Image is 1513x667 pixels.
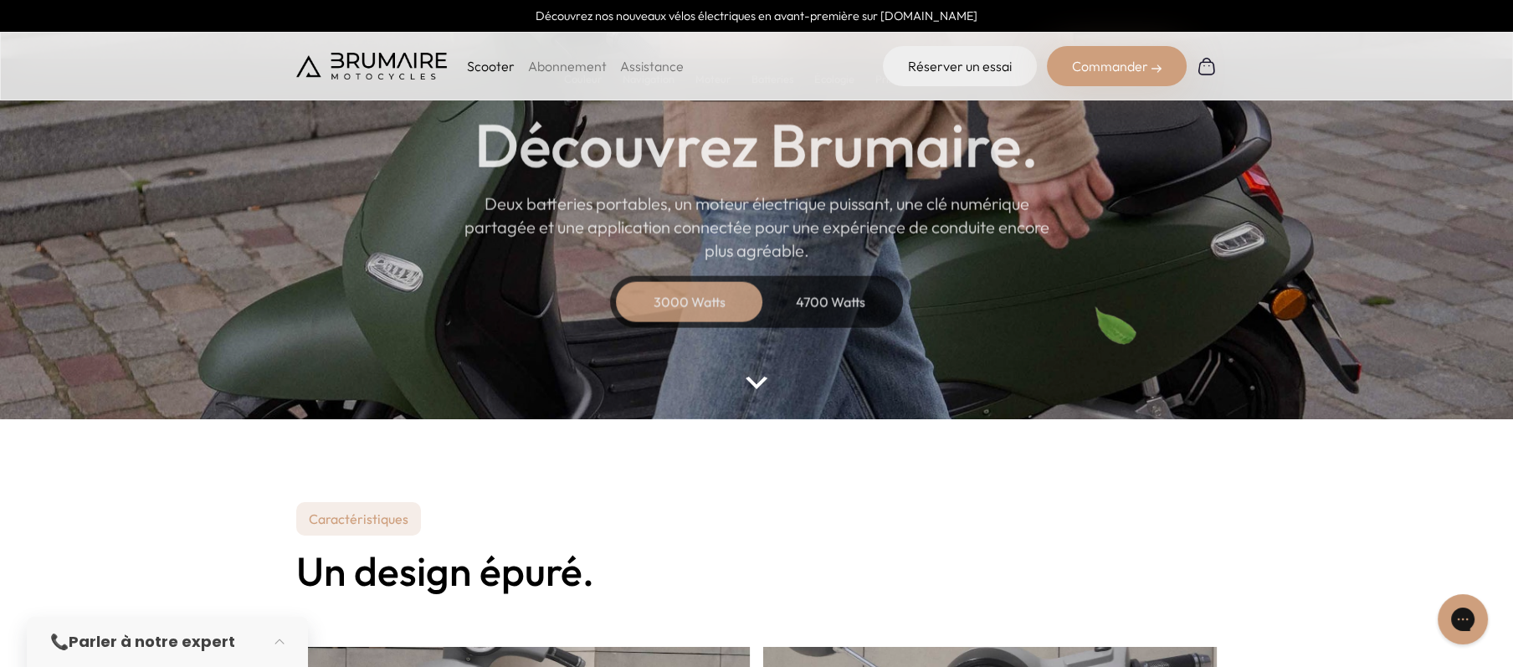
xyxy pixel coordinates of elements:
h2: Un design épuré. [296,549,1217,593]
p: Scooter [467,56,515,76]
a: Réserver un essai [883,46,1037,86]
img: Panier [1197,56,1217,76]
div: Commander [1047,46,1187,86]
h1: Découvrez Brumaire. [474,115,1039,176]
p: Scooter Watts [685,69,828,102]
p: Deux batteries portables, un moteur électrique puissant, une clé numérique partagée et une applic... [464,192,1049,263]
iframe: Gorgias live chat messenger [1429,588,1496,650]
a: Abonnement [528,58,607,74]
img: right-arrow-2.png [1151,64,1162,74]
a: Assistance [620,58,684,74]
img: arrow-bottom.png [746,377,767,389]
img: Brumaire Motocycles [296,53,447,80]
div: 3000 Watts [623,282,756,322]
div: 4700 Watts [763,282,897,322]
p: Caractéristiques [296,502,421,536]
